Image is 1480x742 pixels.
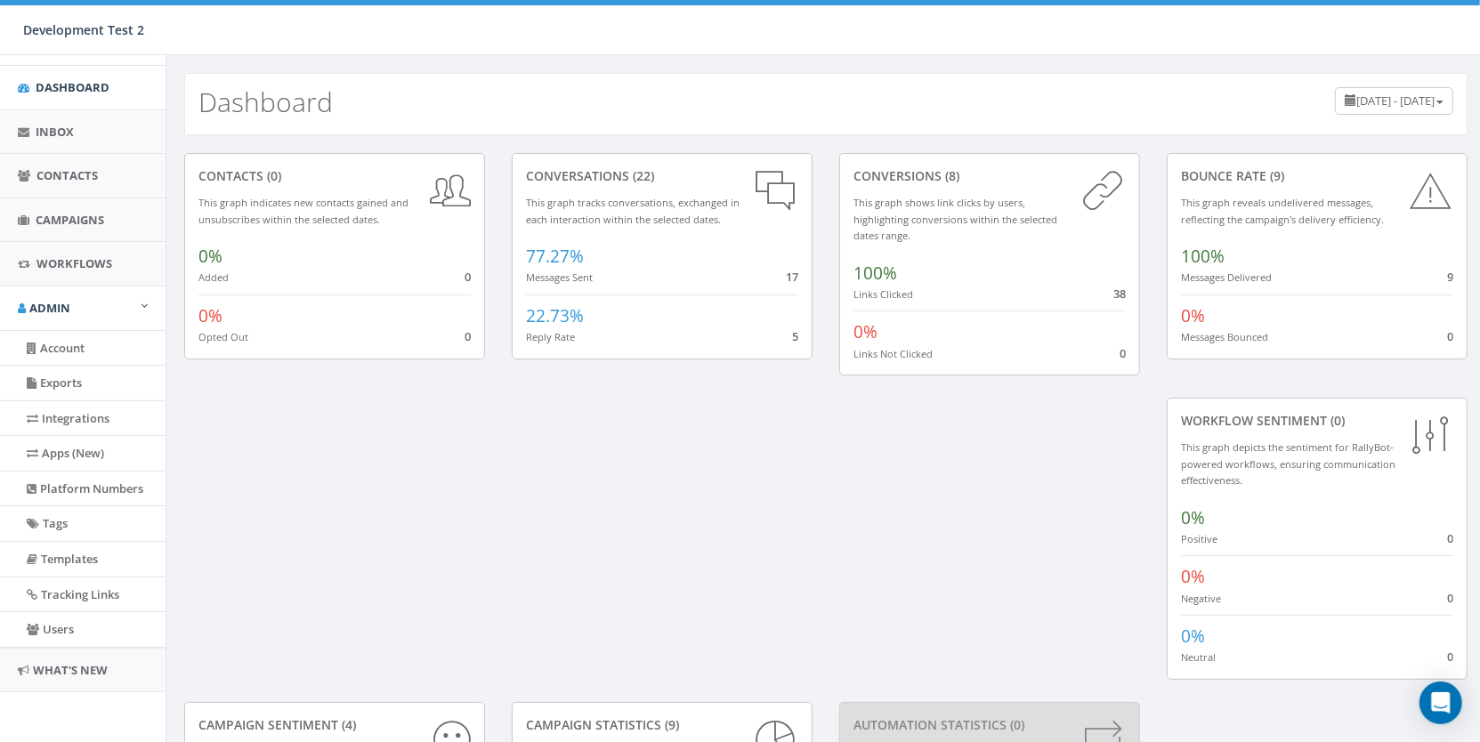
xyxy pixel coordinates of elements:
[853,196,1057,242] small: This graph shows link clicks by users, highlighting conversions within the selected dates range.
[526,270,593,284] small: Messages Sent
[1181,412,1453,430] div: Workflow Sentiment
[1181,330,1268,343] small: Messages Bounced
[198,304,222,327] span: 0%
[1356,93,1435,109] span: [DATE] - [DATE]
[526,330,575,343] small: Reply Rate
[1181,650,1216,664] small: Neutral
[526,167,798,185] div: conversations
[853,262,897,285] span: 100%
[1447,328,1453,344] span: 0
[853,287,913,301] small: Links Clicked
[942,167,959,184] span: (8)
[1327,412,1345,429] span: (0)
[338,716,356,733] span: (4)
[792,328,798,344] span: 5
[1181,270,1272,284] small: Messages Delivered
[198,270,229,284] small: Added
[853,716,1126,734] div: Automation Statistics
[786,269,798,285] span: 17
[1419,682,1462,724] div: Open Intercom Messenger
[1181,304,1205,327] span: 0%
[629,167,654,184] span: (22)
[1447,649,1453,665] span: 0
[1181,245,1225,268] span: 100%
[526,304,584,327] span: 22.73%
[1447,590,1453,606] span: 0
[33,662,108,678] span: What's New
[526,716,798,734] div: Campaign Statistics
[198,716,471,734] div: Campaign Sentiment
[36,255,112,271] span: Workflows
[526,245,584,268] span: 77.27%
[853,320,877,343] span: 0%
[1181,565,1205,588] span: 0%
[198,245,222,268] span: 0%
[1447,530,1453,546] span: 0
[1181,440,1395,487] small: This graph depicts the sentiment for RallyBot-powered workflows, ensuring communication effective...
[198,196,408,226] small: This graph indicates new contacts gained and unsubscribes within the selected dates.
[1447,269,1453,285] span: 9
[1181,167,1453,185] div: Bounce Rate
[853,347,933,360] small: Links Not Clicked
[263,167,281,184] span: (0)
[29,300,70,316] span: Admin
[1113,286,1126,302] span: 38
[198,330,248,343] small: Opted Out
[1181,625,1205,648] span: 0%
[1181,196,1384,226] small: This graph reveals undelivered messages, reflecting the campaign's delivery efficiency.
[853,167,1126,185] div: conversions
[198,87,333,117] h2: Dashboard
[1181,532,1217,545] small: Positive
[198,167,471,185] div: contacts
[23,21,144,38] span: Development Test 2
[1181,592,1221,605] small: Negative
[526,196,740,226] small: This graph tracks conversations, exchanged in each interaction within the selected dates.
[465,269,471,285] span: 0
[36,167,98,183] span: Contacts
[1181,506,1205,529] span: 0%
[36,79,109,95] span: Dashboard
[1120,345,1126,361] span: 0
[465,328,471,344] span: 0
[36,124,74,140] span: Inbox
[36,212,104,228] span: Campaigns
[661,716,679,733] span: (9)
[1266,167,1284,184] span: (9)
[1007,716,1024,733] span: (0)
